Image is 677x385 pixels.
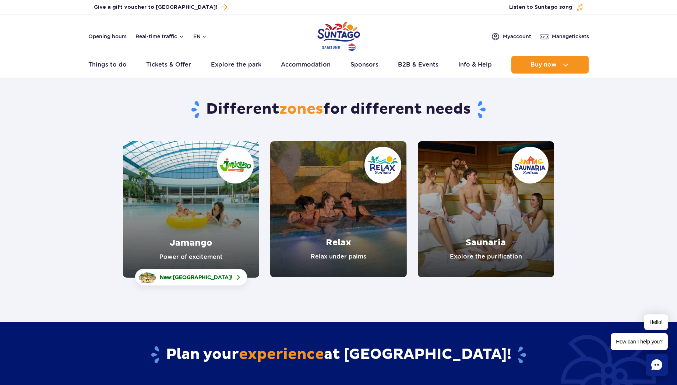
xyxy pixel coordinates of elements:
[458,56,492,74] a: Info & Help
[503,33,531,40] span: My account
[281,56,331,74] a: Accommodation
[135,269,247,286] a: New:[GEOGRAPHIC_DATA]!
[123,141,259,278] a: Jamango
[491,32,531,41] a: Myaccount
[270,141,406,277] a: Relax
[350,56,378,74] a: Sponsors
[552,33,589,40] span: Manage tickets
[540,32,589,41] a: Managetickets
[418,141,554,277] a: Saunaria
[123,345,554,364] h2: Plan your at [GEOGRAPHIC_DATA]!
[94,2,227,12] a: Give a gift voucher to [GEOGRAPHIC_DATA]!
[509,4,572,11] span: Listen to Suntago song
[530,61,557,68] span: Buy now
[279,100,323,118] span: zones
[509,4,583,11] button: Listen to Suntago song
[193,33,207,40] button: en
[239,345,324,364] span: experience
[611,333,668,350] span: How can I help you?
[88,33,127,40] a: Opening hours
[211,56,261,74] a: Explore the park
[160,274,232,281] span: New: !
[123,100,554,119] h1: Different for different needs
[94,4,217,11] span: Give a gift voucher to [GEOGRAPHIC_DATA]!
[511,56,589,74] button: Buy now
[317,18,360,52] a: Park of Poland
[644,314,668,330] span: Hello!
[646,354,668,376] div: Chat
[173,274,231,280] span: [GEOGRAPHIC_DATA]
[398,56,438,74] a: B2B & Events
[88,56,127,74] a: Things to do
[135,33,184,39] button: Real-time traffic
[146,56,191,74] a: Tickets & Offer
